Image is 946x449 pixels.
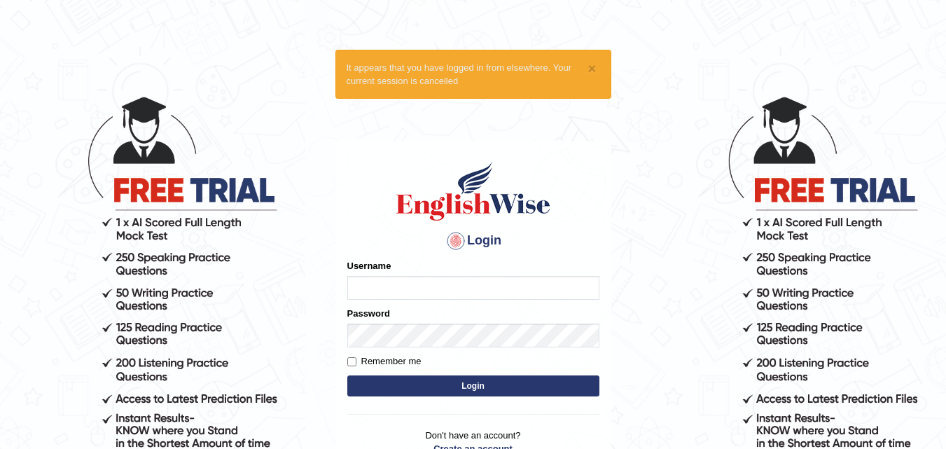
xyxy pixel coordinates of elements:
label: Password [347,307,390,320]
input: Remember me [347,357,356,366]
div: It appears that you have logged in from elsewhere. Your current session is cancelled [335,50,611,99]
img: Logo of English Wise sign in for intelligent practice with AI [394,160,553,223]
label: Username [347,259,391,272]
h4: Login [347,230,599,252]
label: Remember me [347,354,422,368]
button: Login [347,375,599,396]
button: × [587,61,596,76]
